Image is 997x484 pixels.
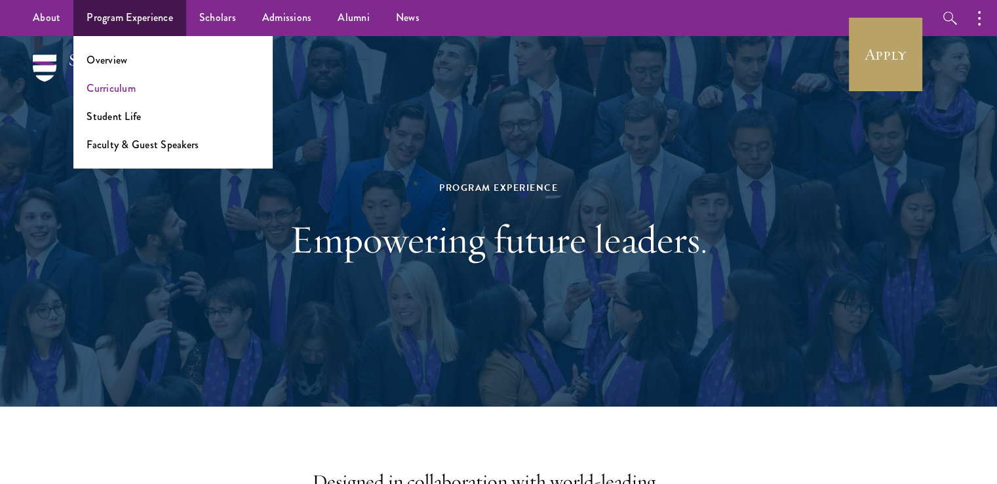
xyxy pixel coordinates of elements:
h1: Empowering future leaders. [273,216,725,263]
img: Schwarzman Scholars [33,54,170,100]
a: Apply [849,18,922,91]
a: Curriculum [87,81,136,96]
a: Faculty & Guest Speakers [87,137,199,152]
div: Program Experience [273,180,725,196]
a: Overview [87,52,127,68]
a: Student Life [87,109,141,124]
